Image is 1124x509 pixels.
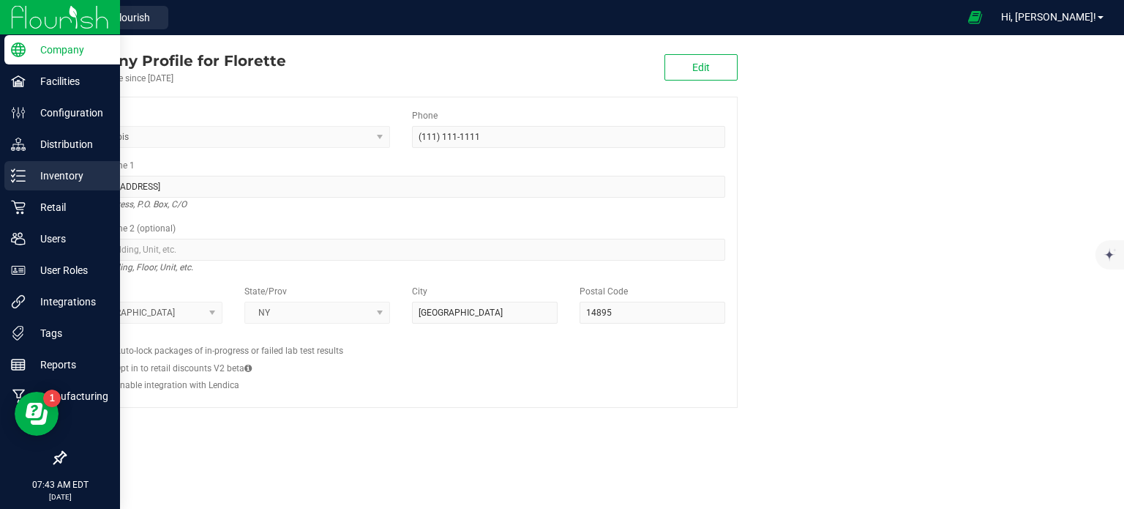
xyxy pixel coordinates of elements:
[11,105,26,120] inline-svg: Configuration
[11,389,26,404] inline-svg: Manufacturing
[11,231,26,246] inline-svg: Users
[11,168,26,183] inline-svg: Inventory
[26,356,113,374] p: Reports
[115,379,239,392] label: Enable integration with Lendica
[580,285,628,298] label: Postal Code
[244,285,287,298] label: State/Prov
[11,326,26,341] inline-svg: Tags
[115,362,252,375] label: Opt in to retail discounts V2 beta
[26,41,113,59] p: Company
[412,285,427,298] label: City
[959,3,992,31] span: Open Ecommerce Menu
[11,137,26,152] inline-svg: Distribution
[692,62,710,73] span: Edit
[26,198,113,216] p: Retail
[77,196,187,213] i: Street address, P.O. Box, C/O
[11,357,26,372] inline-svg: Reports
[77,259,193,276] i: Suite, Building, Floor, Unit, etc.
[77,222,176,235] label: Address Line 2 (optional)
[412,126,725,148] input: (123) 456-7890
[26,293,113,311] p: Integrations
[77,335,725,344] h2: Configs
[26,167,113,185] p: Inventory
[26,230,113,248] p: Users
[7,478,113,491] p: 07:43 AM EDT
[7,491,113,502] p: [DATE]
[1001,11,1096,23] span: Hi, [PERSON_NAME]!
[26,324,113,342] p: Tags
[77,176,725,198] input: Address
[664,54,738,81] button: Edit
[15,392,59,436] iframe: Resource center
[26,387,113,405] p: Manufacturing
[26,261,113,279] p: User Roles
[11,42,26,57] inline-svg: Company
[412,109,438,122] label: Phone
[64,72,286,85] div: Account active since [DATE]
[26,104,113,122] p: Configuration
[43,390,61,407] iframe: Resource center unread badge
[11,74,26,89] inline-svg: Facilities
[64,50,286,72] div: Florette
[412,302,558,324] input: City
[26,73,113,90] p: Facilities
[11,200,26,215] inline-svg: Retail
[115,344,343,357] label: Auto-lock packages of in-progress or failed lab test results
[77,239,725,261] input: Suite, Building, Unit, etc.
[11,263,26,278] inline-svg: User Roles
[11,294,26,309] inline-svg: Integrations
[26,135,113,153] p: Distribution
[580,302,725,324] input: Postal Code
